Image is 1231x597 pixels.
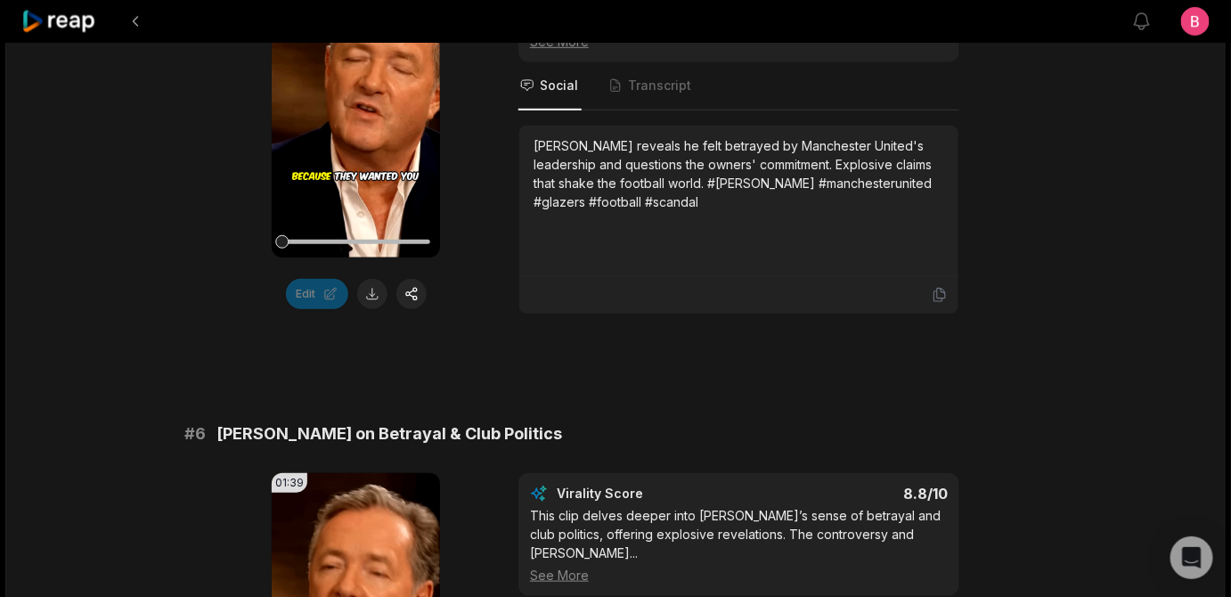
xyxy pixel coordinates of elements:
[530,566,948,585] div: See More
[286,279,348,309] button: Edit
[1170,536,1213,579] div: Open Intercom Messenger
[184,421,206,446] span: # 6
[557,485,748,503] div: Virality Score
[530,506,948,585] div: This clip delves deeper into [PERSON_NAME]’s sense of betrayal and club politics, offering explos...
[534,136,944,211] div: [PERSON_NAME] reveals he felt betrayed by Manchester United's leadership and questions the owners...
[518,62,959,110] nav: Tabs
[216,421,562,446] span: [PERSON_NAME] on Betrayal & Club Politics
[757,485,949,503] div: 8.8 /10
[628,77,691,94] span: Transcript
[540,77,578,94] span: Social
